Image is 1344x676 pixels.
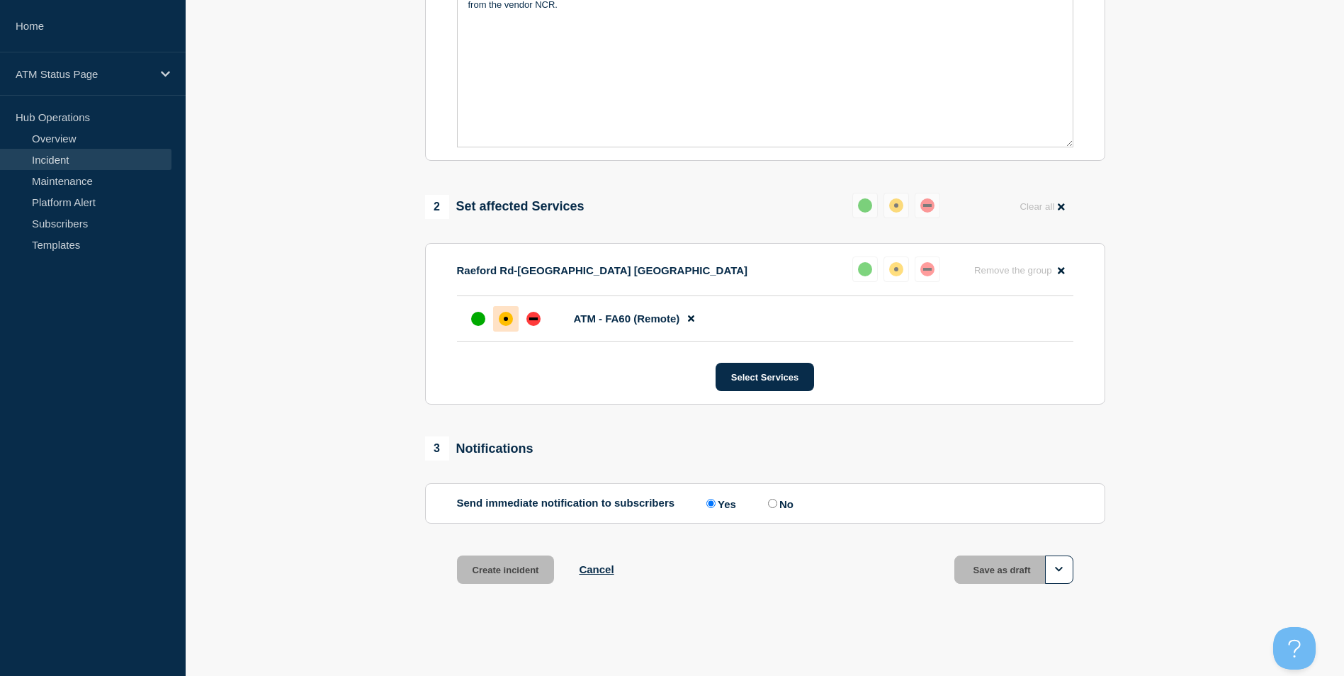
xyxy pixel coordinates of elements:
[1273,627,1316,670] iframe: Help Scout Beacon - Open
[1011,193,1073,220] button: Clear all
[889,198,903,213] div: affected
[764,497,794,510] label: No
[920,198,934,213] div: down
[915,193,940,218] button: down
[574,312,680,325] span: ATM - FA60 (Remote)
[915,257,940,282] button: down
[889,262,903,276] div: affected
[579,563,614,575] button: Cancel
[706,499,716,508] input: Yes
[858,198,872,213] div: up
[425,436,533,461] div: Notifications
[954,556,1073,584] button: Save as draft
[883,193,909,218] button: affected
[471,312,485,326] div: up
[526,312,541,326] div: down
[858,262,872,276] div: up
[457,497,1073,510] div: Send immediate notification to subscribers
[716,363,814,391] button: Select Services
[920,262,934,276] div: down
[966,257,1073,284] button: Remove the group
[16,68,152,80] p: ATM Status Page
[1045,556,1073,584] button: Options
[852,193,878,218] button: up
[425,436,449,461] span: 3
[457,497,675,510] p: Send immediate notification to subscribers
[425,195,585,219] div: Set affected Services
[425,195,449,219] span: 2
[883,257,909,282] button: affected
[457,264,748,276] p: Raeford Rd-[GEOGRAPHIC_DATA] [GEOGRAPHIC_DATA]
[974,265,1052,276] span: Remove the group
[703,497,736,510] label: Yes
[499,312,513,326] div: affected
[457,556,555,584] button: Create incident
[768,499,777,508] input: No
[852,257,878,282] button: up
